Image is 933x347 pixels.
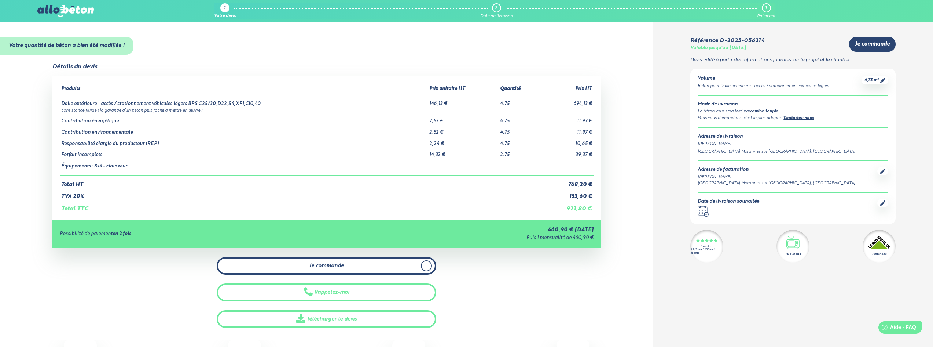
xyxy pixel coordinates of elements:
[698,180,855,187] div: [GEOGRAPHIC_DATA] Morannes sur [GEOGRAPHIC_DATA], [GEOGRAPHIC_DATA]
[757,14,775,19] div: Paiement
[428,135,499,147] td: 2,24 €
[214,14,236,19] div: Votre devis
[868,318,925,339] iframe: Help widget launcher
[541,176,594,188] td: 768,20 €
[690,46,746,51] div: Valable jusqu'au [DATE]
[698,108,888,115] div: Le béton vous sera livré par
[428,124,499,135] td: 2,52 €
[698,102,888,107] div: Mode de livraison
[541,135,594,147] td: 10,65 €
[698,83,829,89] div: Béton pour Dalle extérieure - accès / stationnement véhicules légers
[499,83,541,95] th: Quantité
[217,257,436,275] a: Je commande
[855,41,890,47] span: Je commande
[60,113,428,124] td: Contribution énergétique
[214,3,236,19] a: 1 Votre devis
[698,174,855,180] div: [PERSON_NAME]
[428,147,499,158] td: 14,32 €
[495,6,497,11] div: 2
[335,235,594,241] div: Puis 1 mensualité de 460,90 €
[541,147,594,158] td: 39,37 €
[499,95,541,107] td: 4.75
[217,283,436,301] button: Rappelez-moi
[9,43,125,48] strong: Votre quantité de béton a bien été modifiée !
[690,37,765,44] div: Référence D-2025-056214
[765,6,767,11] div: 3
[60,95,428,107] td: Dalle extérieure - accès / stationnement véhicules légers BPS C25/30,D22,S4,XF1,Cl0,40
[52,64,97,70] div: Détails du devis
[60,147,428,158] td: Forfait Incomplets
[541,200,594,212] td: 921,80 €
[60,158,428,176] td: Équipements : 8x4 - Malaxeur
[60,200,541,212] td: Total TTC
[428,95,499,107] td: 146,13 €
[849,37,896,52] a: Je commande
[60,124,428,135] td: Contribution environnementale
[499,113,541,124] td: 4.75
[541,188,594,200] td: 153,60 €
[37,5,94,17] img: allobéton
[499,124,541,135] td: 4.75
[60,107,594,113] td: consistance fluide ( la garantie d’un béton plus facile à mettre en œuvre )
[698,167,855,173] div: Adresse de facturation
[499,147,541,158] td: 2.75
[60,135,428,147] td: Responsabilité élargie du producteur (REP)
[750,109,778,113] a: camion toupie
[60,188,541,200] td: TVA 20%
[541,124,594,135] td: 11,97 €
[872,252,886,256] div: Partenaire
[785,252,801,256] div: Vu à la télé
[701,245,713,248] div: Excellent
[480,14,513,19] div: Date de livraison
[698,199,759,205] div: Date de livraison souhaitée
[224,6,225,11] div: 1
[698,76,829,82] div: Volume
[541,95,594,107] td: 694,13 €
[309,263,344,269] span: Je commande
[335,227,594,233] div: 460,90 € [DATE]
[499,135,541,147] td: 4.75
[60,83,428,95] th: Produits
[60,176,541,188] td: Total HT
[428,113,499,124] td: 2,52 €
[698,134,888,140] div: Adresse de livraison
[541,113,594,124] td: 11,97 €
[480,3,513,19] a: 2 Date de livraison
[698,149,888,155] div: [GEOGRAPHIC_DATA] Morannes sur [GEOGRAPHIC_DATA], [GEOGRAPHIC_DATA]
[541,83,594,95] th: Prix HT
[690,248,723,255] div: 4.7/5 sur 2300 avis clients
[757,3,775,19] a: 3 Paiement
[783,116,814,120] a: Contactez-nous
[217,310,436,328] a: Télécharger le devis
[690,58,896,63] p: Devis édité à partir des informations fournies sur le projet et le chantier
[60,231,335,237] div: Possibilité de paiement
[113,231,131,236] strong: en 2 fois
[698,141,888,147] div: [PERSON_NAME]
[428,83,499,95] th: Prix unitaire HT
[698,115,888,122] div: Vous vous demandez si c’est le plus adapté ? .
